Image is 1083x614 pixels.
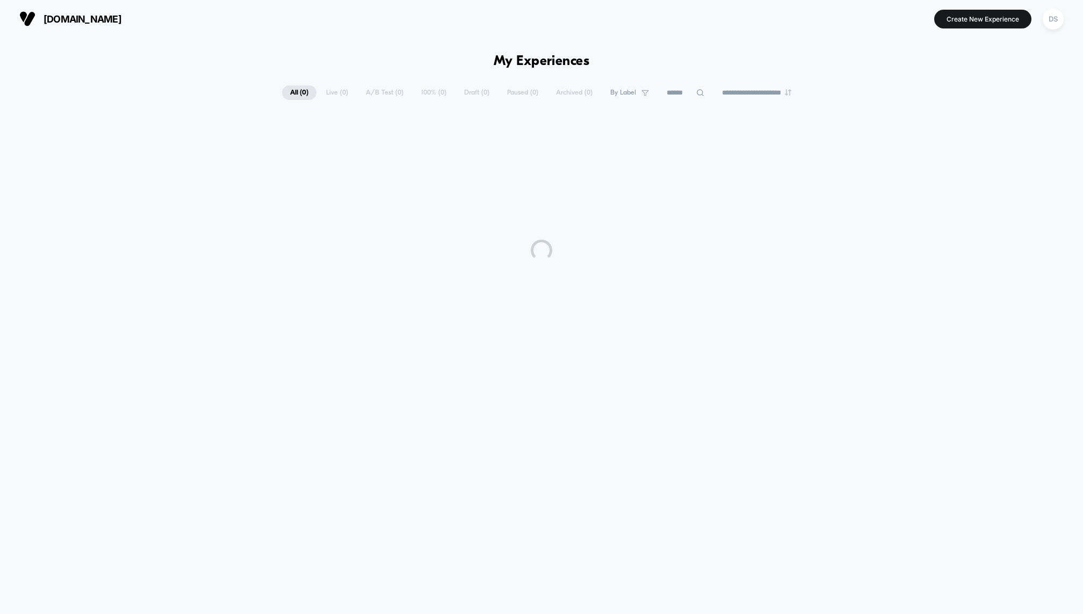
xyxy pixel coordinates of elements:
button: [DOMAIN_NAME] [16,10,125,27]
div: DS [1043,9,1064,30]
button: Create New Experience [934,10,1031,28]
span: All ( 0 ) [282,85,316,100]
img: Visually logo [19,11,35,27]
img: end [785,89,791,96]
span: [DOMAIN_NAME] [44,13,121,25]
h1: My Experiences [494,54,590,69]
button: DS [1039,8,1067,30]
span: By Label [610,89,636,97]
